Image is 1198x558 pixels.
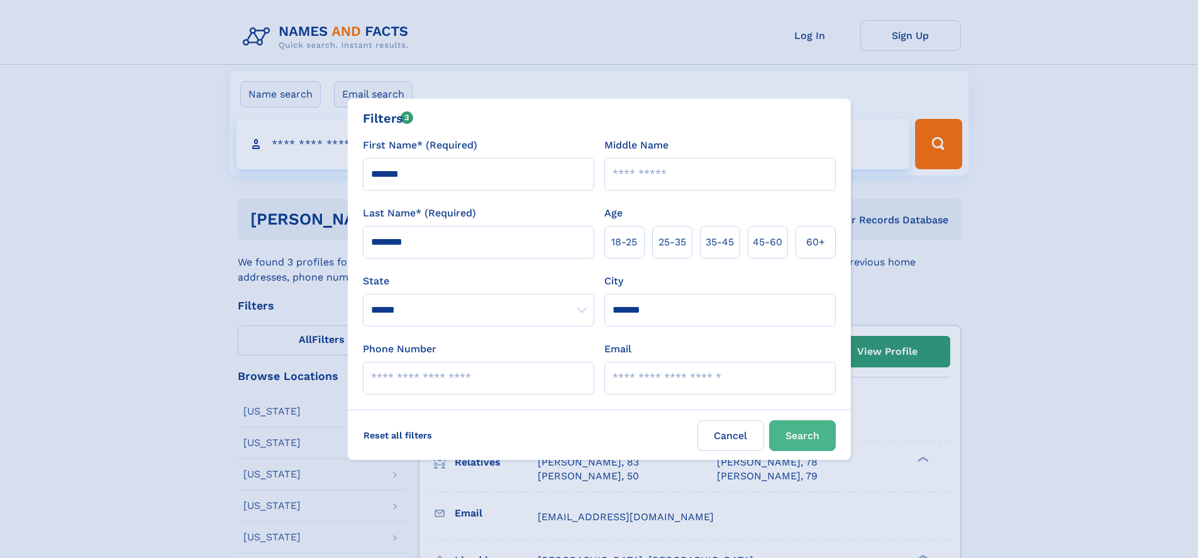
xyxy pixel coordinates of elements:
[604,274,623,289] label: City
[604,206,623,221] label: Age
[363,274,594,289] label: State
[355,420,440,450] label: Reset all filters
[604,138,668,153] label: Middle Name
[604,342,631,357] label: Email
[363,109,414,128] div: Filters
[753,235,782,250] span: 45‑60
[706,235,734,250] span: 35‑45
[697,420,764,451] label: Cancel
[363,342,436,357] label: Phone Number
[611,235,637,250] span: 18‑25
[363,206,476,221] label: Last Name* (Required)
[658,235,686,250] span: 25‑35
[806,235,825,250] span: 60+
[363,138,477,153] label: First Name* (Required)
[769,420,836,451] button: Search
